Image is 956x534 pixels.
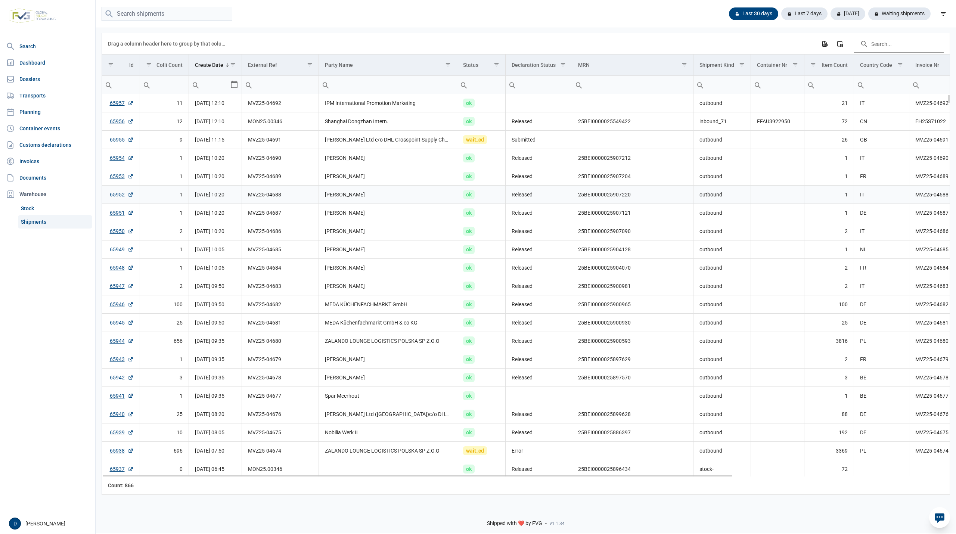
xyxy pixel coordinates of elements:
[242,295,319,314] td: MVZ25-04682
[854,387,909,405] td: BE
[804,295,854,314] td: 100
[693,76,707,94] div: Search box
[506,167,572,186] td: Released
[572,460,693,478] td: 25BEI0000025896434
[693,369,751,387] td: outbound
[572,76,693,94] td: Filter cell
[319,55,457,76] td: Column Party Name
[854,55,909,76] td: Column Country Code
[693,295,751,314] td: outbound
[110,246,134,253] a: 65949
[110,429,134,436] a: 65939
[319,369,457,387] td: [PERSON_NAME]
[729,7,778,20] div: Last 30 days
[693,76,751,94] td: Filter cell
[854,405,909,423] td: DE
[457,76,471,94] div: Search box
[572,76,693,94] input: Filter cell
[319,332,457,350] td: ZALANDO LOUNGE LOGISTICS POLSKA SP Z.O.O
[3,137,92,152] a: Customs declarations
[140,76,153,94] div: Search box
[140,149,189,167] td: 1
[110,392,134,400] a: 65941
[110,136,134,143] a: 65955
[506,423,572,442] td: Released
[140,314,189,332] td: 25
[146,62,152,68] span: Show filter options for column 'Colli Count'
[693,387,751,405] td: outbound
[242,387,319,405] td: MVZ25-04677
[242,405,319,423] td: MVZ25-04676
[3,55,92,70] a: Dashboard
[854,442,909,460] td: PL
[3,72,92,87] a: Dossiers
[319,94,457,112] td: IPM International Promotion Marketing
[854,259,909,277] td: FR
[140,112,189,131] td: 12
[572,76,586,94] div: Search box
[693,405,751,423] td: outbound
[445,62,451,68] span: Show filter options for column 'Party Name'
[140,423,189,442] td: 10
[693,204,751,222] td: outbound
[189,76,242,94] td: Filter cell
[506,369,572,387] td: Released
[242,259,319,277] td: MVZ25-04684
[572,423,693,442] td: 25BEI0000025886397
[506,204,572,222] td: Released
[572,240,693,259] td: 25BEI0000025904128
[804,460,854,478] td: 72
[868,7,931,20] div: Waiting shipments
[319,222,457,240] td: [PERSON_NAME]
[854,131,909,149] td: GB
[854,149,909,167] td: IT
[319,350,457,369] td: [PERSON_NAME]
[693,423,751,442] td: outbound
[140,350,189,369] td: 1
[804,259,854,277] td: 2
[506,55,572,76] td: Column Declaration Status
[804,405,854,423] td: 88
[110,99,134,107] a: 65957
[319,76,332,94] div: Search box
[195,62,223,68] div: Create Date
[693,222,751,240] td: outbound
[804,186,854,204] td: 1
[140,167,189,186] td: 1
[319,186,457,204] td: [PERSON_NAME]
[319,131,457,149] td: [PERSON_NAME] Ltd c/o DHL Crosspoint Supply Chain
[506,442,572,460] td: Error
[804,332,854,350] td: 3816
[572,167,693,186] td: 25BEI0000025907204
[140,277,189,295] td: 2
[242,131,319,149] td: MVZ25-04691
[693,55,751,76] td: Column Shipment Kind
[854,76,909,94] input: Filter cell
[140,387,189,405] td: 1
[804,240,854,259] td: 1
[457,76,505,94] input: Filter cell
[325,62,353,68] div: Party Name
[751,55,804,76] td: Column Container Nr
[804,387,854,405] td: 1
[319,259,457,277] td: [PERSON_NAME]
[242,76,318,94] input: Filter cell
[102,76,140,94] td: Filter cell
[506,259,572,277] td: Released
[810,62,816,68] span: Show filter options for column 'Item Count'
[242,186,319,204] td: MVZ25-04688
[140,76,189,94] input: Filter cell
[110,301,134,308] a: 65946
[242,277,319,295] td: MVZ25-04683
[110,374,134,381] a: 65942
[506,240,572,259] td: Released
[804,149,854,167] td: 1
[189,76,202,94] div: Search box
[3,154,92,169] a: Invoices
[854,167,909,186] td: FR
[693,76,751,94] input: Filter cell
[242,204,319,222] td: MVZ25-04687
[804,76,818,94] div: Search box
[110,465,134,473] a: 65937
